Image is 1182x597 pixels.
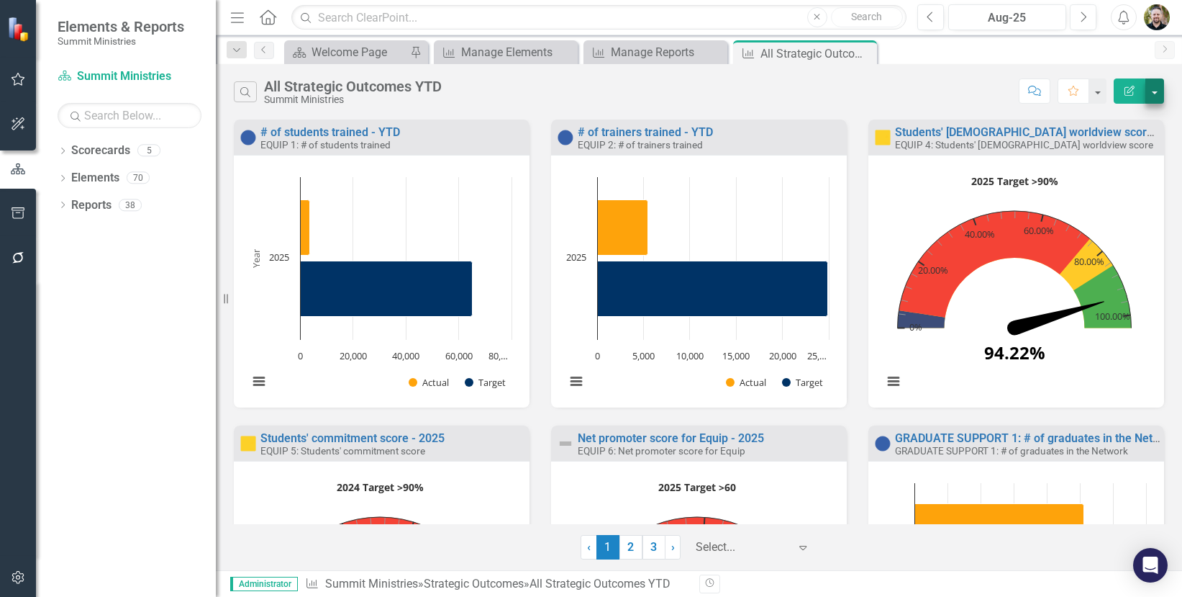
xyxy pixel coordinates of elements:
a: Elements [71,170,119,187]
g: Actual, bar series 1 of 2 with 1 bar. [915,503,1084,553]
div: Manage Elements [461,43,574,61]
img: Caution [240,435,257,452]
text: 20,000 [340,349,367,362]
text: 25,… [807,349,827,362]
a: Strategic Outcomes [424,577,524,591]
text: 0 [595,349,600,362]
div: Open Intercom Messenger [1133,548,1168,583]
path: 2025, 12,800. Actual. [915,503,1084,553]
text: Year [250,248,263,268]
div: Manage Reports [611,43,724,61]
text: 10,000 [676,349,704,362]
div: Double-Click to Edit [234,120,529,408]
small: EQUIP 6: Net promoter score for Equip [578,445,745,457]
div: Summit Ministries [264,94,442,105]
span: Administrator [230,577,298,591]
text: 60.00% [1024,224,1054,237]
a: Summit Ministries [325,577,418,591]
path: 2025, 3,592. Actual. [301,199,310,255]
a: # of students trained - YTD [260,125,400,139]
img: No Information [240,129,257,146]
text: 2025 Target >90% [971,174,1058,188]
small: EQUIP 1: # of students trained [260,139,391,151]
text: 5,000 [632,349,655,362]
div: 2025 Target >90%. Highcharts interactive chart. [876,170,1157,404]
svg: Interactive chart [241,170,519,404]
svg: Interactive chart [558,170,836,404]
button: Aug-25 [948,4,1066,30]
a: Scorecards [71,143,130,159]
a: 3 [642,535,665,560]
a: Summit Ministries [58,68,201,85]
img: ClearPoint Strategy [7,17,32,42]
div: Chart. Highcharts interactive chart. [241,170,522,404]
img: Caution [874,129,891,146]
small: Summit Ministries [58,35,184,47]
text: 0 [298,349,303,362]
span: 1 [596,535,619,560]
text: 60,000 [445,349,473,362]
div: Double-Click to Edit [551,120,847,408]
button: Show Actual [409,377,449,390]
a: Students' commitment score - 2025 [260,431,445,445]
a: Manage Elements [437,43,574,61]
text: 100.00% [1095,310,1130,323]
svg: Interactive chart [876,170,1153,404]
span: Elements & Reports [58,18,184,35]
path: 2025, 65,200. Target. [301,261,473,316]
text: Actual [422,376,449,389]
text: 40,000 [392,349,419,362]
text: 20,000 [769,349,796,362]
path: 2025, 5,484. Actual. [598,199,648,255]
g: Target, bar series 2 of 2 with 1 bar. [598,261,828,316]
div: » » [305,576,688,593]
img: No Information [874,435,891,452]
img: Josh Wilson [1144,4,1170,30]
g: Actual, bar series 1 of 2 with 1 bar. [301,199,310,255]
text: 2025 Target >60 [658,480,736,494]
text: 94.22% [984,341,1045,364]
text: 2024 Target >90% [337,480,424,494]
text: 2025 [269,251,289,264]
div: All Strategic Outcomes YTD [529,577,670,591]
a: Reports [71,197,112,214]
text: 15,000 [722,349,750,362]
a: Net promoter score for Equip - 2025 [578,431,764,445]
div: Chart. Highcharts interactive chart. [558,170,840,404]
a: Welcome Page [288,43,406,61]
div: 38 [119,199,142,211]
text: 40.00% [965,228,995,241]
img: No Information [557,129,574,146]
text: 80.00% [1074,255,1104,268]
small: EQUIP 5: Students' commitment score [260,445,425,457]
text: Target [796,376,823,389]
a: Manage Reports [587,43,724,61]
div: 5 [137,145,160,157]
div: Double-Click to Edit [868,120,1164,408]
div: All Strategic Outcomes YTD [264,78,442,94]
text: 0% [909,320,922,333]
a: # of trainers trained - YTD [578,125,713,139]
input: Search ClearPoint... [291,5,906,30]
a: 2 [619,535,642,560]
text: Actual [740,376,766,389]
button: View chart menu, Chart [566,372,586,392]
text: 20.00% [918,264,948,277]
span: ‹ [587,540,591,554]
text: Target [478,376,506,389]
button: Show Actual [726,377,766,390]
span: › [671,540,675,554]
small: EQUIP 2: # of trainers trained [578,139,703,151]
div: Welcome Page [312,43,406,61]
span: Search [851,11,882,22]
div: All Strategic Outcomes YTD [760,45,873,63]
path: 94.2195122. Actual. [1012,295,1106,335]
small: EQUIP 4: Students' [DEMOGRAPHIC_DATA] worldview score [895,139,1153,151]
small: GRADUATE SUPPORT 1: # of graduates in the Network [895,445,1128,457]
div: 70 [127,172,150,184]
button: Show Target [465,377,506,390]
button: Search [831,7,903,27]
text: 2025 [566,251,586,264]
g: Target, bar series 2 of 2 with 1 bar. [301,261,473,316]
